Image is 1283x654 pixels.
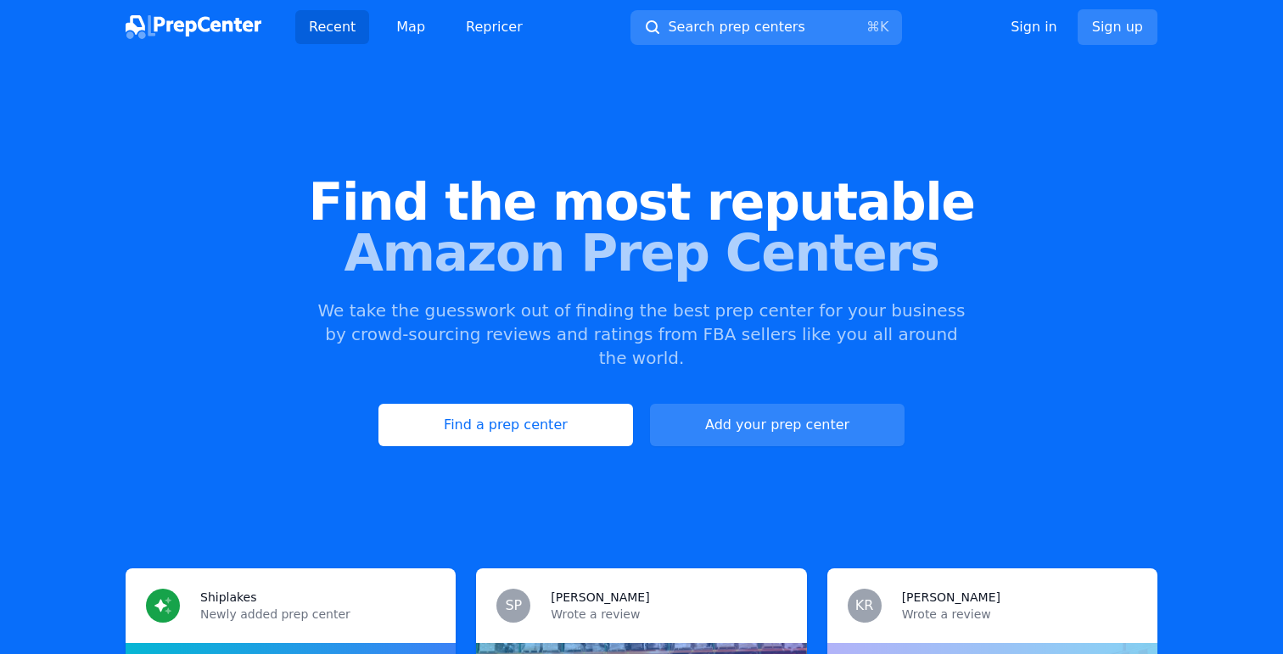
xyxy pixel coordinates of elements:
[551,589,649,606] h3: [PERSON_NAME]
[551,606,786,623] p: Wrote a review
[650,404,905,446] a: Add your prep center
[200,589,257,606] h3: Shiplakes
[383,10,439,44] a: Map
[505,599,522,612] span: SP
[378,404,633,446] a: Find a prep center
[1222,593,1263,634] iframe: Intercom live chat
[880,19,889,35] kbd: K
[630,10,902,45] button: Search prep centers⌘K
[902,589,1000,606] h3: [PERSON_NAME]
[452,10,536,44] a: Repricer
[27,227,1256,278] span: Amazon Prep Centers
[1078,9,1157,45] a: Sign up
[316,299,967,370] p: We take the guesswork out of finding the best prep center for your business by crowd-sourcing rev...
[200,606,435,623] p: Newly added prep center
[1011,17,1057,37] a: Sign in
[27,176,1256,227] span: Find the most reputable
[668,17,804,37] span: Search prep centers
[126,15,261,39] img: PrepCenter
[855,599,874,612] span: KR
[866,19,880,35] kbd: ⌘
[295,10,369,44] a: Recent
[902,606,1137,623] p: Wrote a review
